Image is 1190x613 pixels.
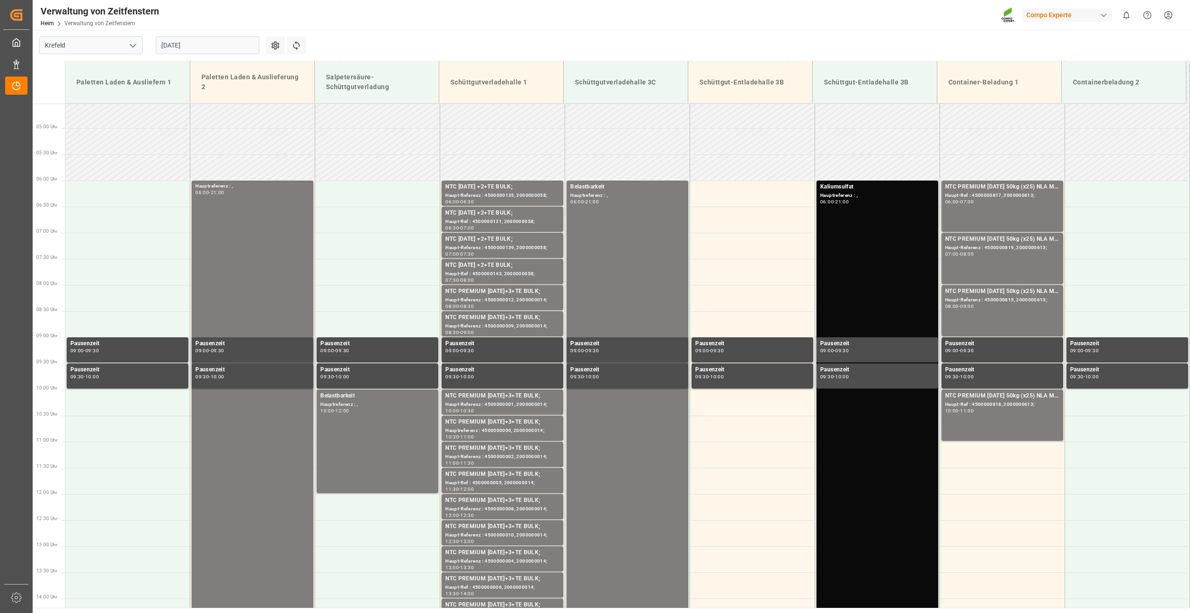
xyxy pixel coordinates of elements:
div: - [959,304,960,308]
div: Pausenzeit [570,365,685,375]
div: 07:30 [445,278,459,282]
div: 13:00 [445,565,459,570]
span: 12:00 Uhr [36,490,57,495]
div: Pausenzeit [945,339,1059,348]
div: Haupt-Referenz : 4500000004, 2000000014; [445,557,560,565]
div: - [834,200,835,204]
button: Compo Experte [1023,6,1116,24]
div: NTC PREMIUM [DATE] 50kg (x25) NLA MTO; [945,391,1059,401]
span: 11:30 Uhr [36,464,57,469]
div: 08:00 [960,252,974,256]
div: NTC PREMIUM [DATE]+3+TE BULK; [445,470,560,479]
div: 10:00 [445,409,459,413]
div: 10:00 [710,375,724,379]
div: 09:00 [445,348,459,353]
div: - [459,409,460,413]
div: 09:30 [945,375,959,379]
div: Hauptreferenz : , [320,401,435,409]
div: 11:00 [960,409,974,413]
div: Pausenzeit [695,365,809,375]
div: 08:00 [945,304,959,308]
div: Pausenzeit [320,339,435,348]
span: 14:00 Uhr [36,594,57,599]
div: Container-Beladung 1 [945,74,1054,91]
div: 14:00 [460,592,474,596]
div: Kaliumsulfat [820,182,934,192]
div: NTC [DATE] +2+TE BULK; [445,209,560,218]
div: NTC PREMIUM [DATE]+3+TE BULK; [445,391,560,401]
span: 13:30 Uhr [36,568,57,573]
div: Haupt-Referenz : 4500000010, 2000000014; [445,531,560,539]
div: 09:30 [1085,348,1099,353]
div: 21:00 [585,200,599,204]
div: NTC PREMIUM [DATE]+3+TE BULK; [445,496,560,505]
div: - [459,435,460,439]
div: Haupt-Ref : 4500000817, 2000000613; [945,192,1059,200]
div: 09:00 [320,348,334,353]
div: NTC PREMIUM [DATE]+3+TE BULK; [445,548,560,557]
div: 12:00 [335,409,349,413]
span: 13:00 Uhr [36,542,57,547]
div: 10:30 [460,409,474,413]
div: NTC PREMIUM [DATE]+3+TE BULK; [445,600,560,610]
div: 09:30 [70,375,84,379]
div: Paletten Laden & Ausliefern 1 [73,74,182,91]
div: 06:00 [445,200,459,204]
div: 11:00 [460,435,474,439]
div: Paletten Laden & Auslieferung 2 [198,69,307,96]
div: - [459,565,460,570]
span: 07:30 Uhr [36,255,57,260]
div: Haupt-Referenz : 4500000135, 2000000058; [445,192,560,200]
div: 07:30 [460,252,474,256]
div: NTC PREMIUM [DATE]+3+TE BULK; [445,522,560,531]
div: 06:00 [195,190,209,195]
div: - [584,348,585,353]
div: 07:00 [945,252,959,256]
div: NTC PREMIUM [DATE] 50kg (x25) NLA MTO; [945,287,1059,296]
div: - [84,375,85,379]
div: Pausenzeit [320,365,435,375]
button: 0 neue Benachrichtigungen anzeigen [1116,5,1137,26]
div: 09:30 [195,375,209,379]
div: 09:00 [695,348,709,353]
div: 09:30 [835,348,849,353]
div: 08:00 [445,304,459,308]
div: 13:30 [445,592,459,596]
div: NTC [DATE] +2+TE BULK; [445,182,560,192]
div: Haupt-Ref : 4500000131, 2000000058; [445,218,560,226]
div: Pausenzeit [1070,339,1184,348]
div: Pausenzeit [820,339,934,348]
div: Hauptreferenz : 4500000000, 2000000014; [445,427,560,435]
div: Containerbeladung 2 [1069,74,1178,91]
div: 09:00 [1070,348,1084,353]
div: 10:00 [585,375,599,379]
span: 08:00 Uhr [36,281,57,286]
div: Haupt-Referenz : 4500000815, 2000000613; [945,296,1059,304]
div: - [459,375,460,379]
img: Screenshot%202023-09-29%20at%2010.02.21.png_1712312052.png [1001,7,1016,23]
div: - [834,348,835,353]
div: NTC PREMIUM [DATE] 50kg (x25) NLA MTO; [945,182,1059,192]
div: - [459,487,460,491]
div: 13:30 [460,565,474,570]
div: Pausenzeit [195,339,310,348]
div: 11:30 [445,487,459,491]
div: Haupt-Referenz : 4500000139, 2000000058; [445,244,560,252]
input: Typ zum Suchen/Auswählen [39,36,143,54]
div: 09:30 [211,348,224,353]
div: - [959,375,960,379]
div: 07:00 [460,226,474,230]
div: 10:00 [335,375,349,379]
div: Haupt-Referenz : 4500000009, 2000000014; [445,322,560,330]
div: Pausenzeit [695,339,809,348]
div: - [459,226,460,230]
div: 08:30 [445,330,459,334]
div: 12:30 [460,513,474,517]
div: Pausenzeit [820,365,934,375]
div: 08:00 [460,278,474,282]
div: - [459,252,460,256]
div: 10:00 [460,375,474,379]
div: 09:00 [460,330,474,334]
div: Haupt-Referenz : 4500000819, 2000000613; [945,244,1059,252]
div: - [209,375,210,379]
